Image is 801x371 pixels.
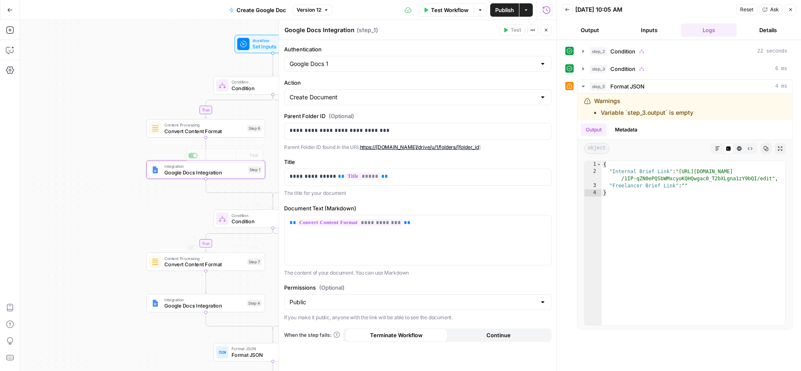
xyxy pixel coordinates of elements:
[319,283,345,292] span: (Optional)
[252,38,290,44] span: Workflow
[205,228,273,252] g: Edge from step_3 to step_7
[360,144,479,150] a: https://[DOMAIN_NAME]/drive/u/1/folders/[folder_id
[681,23,737,37] button: Logs
[495,6,514,14] span: Publish
[206,312,273,330] g: Edge from step_4 to step_3-conditional-end
[775,65,787,73] span: 6 ms
[252,43,290,50] span: Set Inputs
[164,302,244,310] span: Google Docs Integration
[284,45,552,53] label: Authentication
[290,298,536,306] input: Public
[214,209,332,228] div: ConditionConditionStep 3Test
[584,168,602,182] div: 2
[284,204,552,212] label: Document Text (Markdown)
[329,112,354,120] span: (Optional)
[370,331,423,339] span: Terminate Workflow
[205,94,273,119] g: Edge from step_2 to step_6
[597,161,601,168] span: Toggle code folding, rows 1 through 4
[151,124,159,132] img: o3r9yhbrn24ooq0tey3lueqptmfj
[272,53,274,76] g: Edge from start to step_2
[214,35,332,53] div: WorkflowSet InputsInputs
[206,179,273,197] g: Edge from step_1 to step_2-conditional-end
[757,48,787,55] span: 22 seconds
[418,3,474,17] button: Test Workflow
[151,258,159,265] img: o3r9yhbrn24ooq0tey3lueqptmfj
[759,4,783,15] button: Ask
[205,137,207,160] g: Edge from step_6 to step_1
[284,283,552,292] label: Permissions
[232,351,311,358] span: Format JSON
[284,313,552,322] p: If you make it public, anyone with the link will be able to see the document.
[736,4,757,15] button: Reset
[610,65,635,73] span: Condition
[164,127,244,135] span: Convert Content Format
[290,93,536,101] input: Create Document
[237,6,286,14] span: Create Google Doc
[146,161,265,179] div: IntegrationGoogle Docs IntegrationStep 1Test
[562,23,618,37] button: Output
[284,78,552,87] label: Action
[590,65,607,73] span: step_3
[284,331,340,339] a: When the step fails:
[146,294,265,312] div: IntegrationGoogle Docs IntegrationStep 4
[272,328,274,342] g: Edge from step_3-conditional-end to step_5
[247,258,262,265] div: Step 7
[584,161,602,168] div: 1
[297,6,321,14] span: Version 12
[740,23,796,37] button: Details
[164,169,245,176] span: Google Docs Integration
[248,166,262,173] div: Step 1
[164,255,244,262] span: Content Processing
[577,80,792,93] button: 4 ms
[740,6,753,13] span: Reset
[146,119,265,137] div: Content ProcessingConvert Content FormatStep 6
[511,26,521,34] span: Test
[232,212,311,219] span: Condition
[577,45,792,58] button: 22 seconds
[232,84,311,92] span: Condition
[214,76,332,95] div: ConditionConditionStep 2
[610,124,642,136] button: Metadata
[151,166,159,174] img: Instagram%20post%20-%201%201.png
[448,328,550,342] button: Continue
[775,83,787,90] span: 4 ms
[164,122,244,128] span: Content Processing
[164,163,245,169] span: Integration
[590,82,607,91] span: step_5
[590,47,607,56] span: step_2
[224,3,291,17] button: Create Google Doc
[284,158,552,166] label: Title
[594,97,693,117] div: Warnings
[577,62,792,76] button: 6 ms
[584,143,610,154] span: object
[601,109,693,117] li: Variable `step_3.output` is empty
[770,6,779,13] span: Ask
[272,194,274,209] g: Edge from step_2-conditional-end to step_3
[284,112,552,120] label: Parent Folder ID
[284,269,552,277] p: The content of your document. You can use Markdown
[232,218,311,225] span: Condition
[284,143,552,151] p: Parent Folder ID found in the URL ]
[290,60,536,68] input: Google Docs 1
[232,346,311,352] span: Format JSON
[486,331,511,339] span: Continue
[610,47,635,56] span: Condition
[214,343,332,361] div: Format JSONFormat JSONStep 5
[293,5,332,15] button: Version 12
[151,299,159,307] img: Instagram%20post%20-%201%201.png
[610,82,645,91] span: Format JSON
[499,25,525,35] button: Test
[285,26,355,34] textarea: Google Docs Integration
[146,252,265,271] div: Content ProcessingConvert Content FormatStep 7Test
[164,260,244,268] span: Convert Content Format
[431,6,469,14] span: Test Workflow
[490,3,519,17] button: Publish
[284,189,552,197] p: The title for your document
[621,23,677,37] button: Inputs
[357,26,378,34] span: ( step_1 )
[232,79,311,85] span: Condition
[584,189,602,197] div: 4
[164,297,244,303] span: Integration
[577,93,792,329] div: 4 ms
